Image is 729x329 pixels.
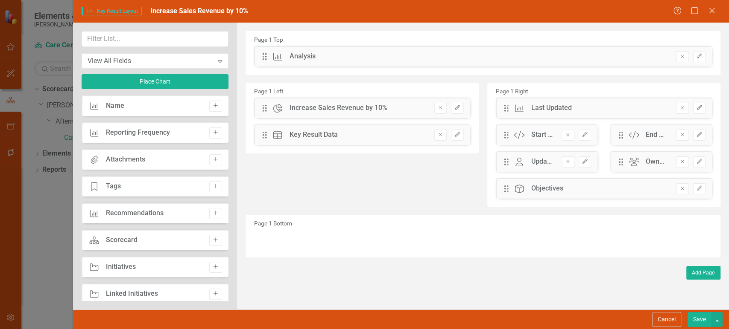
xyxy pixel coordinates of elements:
div: View All Fields [88,56,214,66]
small: Page 1 Top [254,36,283,43]
small: Page 1 Right [496,88,528,95]
div: Last Updated [531,103,572,113]
div: Initiatives [106,262,136,272]
button: Save [688,312,711,327]
button: Place Chart [82,74,228,89]
div: Reporting Frequency [106,128,170,138]
div: Updater [531,157,553,167]
div: Name [106,101,124,111]
div: Increase Sales Revenue by 10% [290,103,387,113]
div: Analysis [290,52,316,61]
div: Linked Initiatives [106,289,158,299]
div: Key Result Data [290,130,338,140]
div: Recommendations [106,208,164,218]
div: Objectives [531,184,563,193]
input: Filter List... [82,31,228,47]
div: End Date [646,130,668,140]
div: Start Date [531,130,553,140]
div: Scorecard [106,235,138,245]
small: Page 1 Bottom [254,220,292,227]
small: Page 1 Left [254,88,283,95]
div: Attachments [106,155,145,164]
span: Increase Sales Revenue by 10% [150,7,248,15]
div: Tags [106,182,121,191]
button: Cancel [652,312,681,327]
div: Owners [646,157,668,167]
button: Add Page [686,266,720,280]
span: Key Result Layout [82,7,142,15]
